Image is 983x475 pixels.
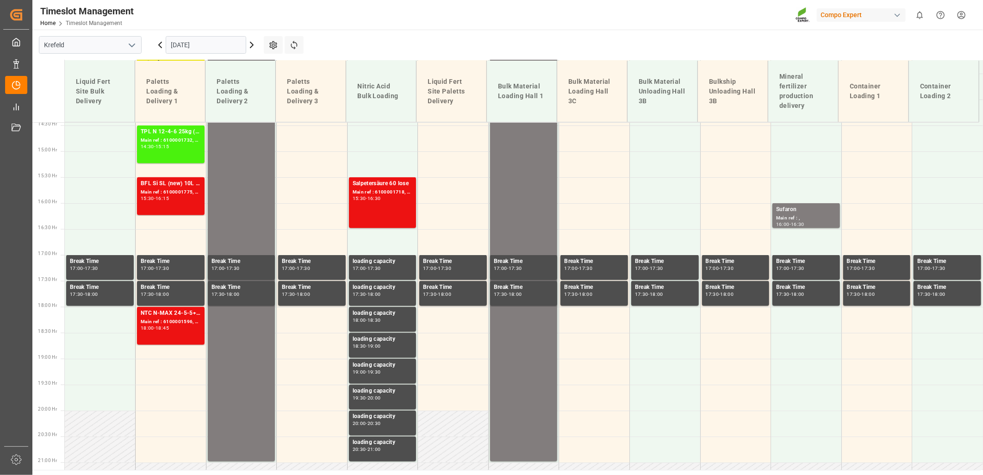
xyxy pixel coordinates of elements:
div: 18:00 [141,326,154,330]
div: 18:00 [156,292,169,296]
div: 17:30 [282,292,295,296]
div: - [436,292,438,296]
span: 21:00 Hr [38,458,57,463]
div: 16:30 [791,222,804,226]
input: Type to search/select [39,36,142,54]
div: - [719,292,720,296]
div: 17:00 [847,266,860,270]
div: 18:00 [721,292,734,296]
div: 17:30 [438,266,451,270]
div: 20:00 [353,422,366,426]
div: - [154,144,156,149]
div: - [648,266,650,270]
div: - [366,196,367,200]
div: 16:00 [776,222,790,226]
div: 17:30 [85,266,98,270]
div: Main ref : 6100001596, 2000001167 [141,318,201,326]
div: Break Time [282,257,342,266]
div: 17:30 [494,292,507,296]
div: Paletts Loading & Delivery 3 [283,73,338,110]
div: - [366,266,367,270]
div: 17:30 [706,292,719,296]
div: loading capacity [353,309,413,318]
a: Home [40,20,56,26]
div: Paletts Loading & Delivery 1 [143,73,198,110]
div: 15:15 [156,144,169,149]
div: 18:00 [579,292,593,296]
div: 17:00 [423,266,436,270]
div: Break Time [564,283,624,292]
div: 18:00 [226,292,240,296]
div: Break Time [564,257,624,266]
div: 17:30 [650,266,663,270]
div: Main ref : , [776,214,836,222]
span: 16:00 Hr [38,199,57,204]
div: 15:30 [353,196,366,200]
div: 18:00 [438,292,451,296]
div: - [578,292,579,296]
div: Container Loading 2 [916,78,971,105]
div: 20:30 [367,422,381,426]
div: 18:00 [509,292,522,296]
button: open menu [124,38,138,52]
div: 18:00 [353,318,366,322]
div: - [931,292,932,296]
div: 17:30 [917,292,931,296]
div: - [436,266,438,270]
div: 21:00 [367,448,381,452]
span: 20:30 Hr [38,432,57,437]
div: Break Time [706,257,766,266]
span: 17:30 Hr [38,277,57,282]
span: 15:30 Hr [38,173,57,178]
div: 19:00 [353,370,366,374]
div: Break Time [423,257,483,266]
div: 16:15 [156,196,169,200]
div: - [507,266,509,270]
div: 17:30 [297,266,310,270]
div: Break Time [423,283,483,292]
div: 17:30 [70,292,83,296]
span: 14:30 Hr [38,121,57,126]
div: 17:30 [423,292,436,296]
div: Break Time [494,283,554,292]
div: - [578,266,579,270]
div: Bulk Material Unloading Hall 3B [635,73,690,110]
div: Main ref : 6100001718, 2000001442 [353,188,413,196]
img: Screenshot%202023-09-29%20at%2010.02.21.png_1712312052.png [796,7,810,23]
div: 17:30 [212,292,225,296]
div: 18:30 [367,318,381,322]
div: 18:00 [791,292,804,296]
div: Break Time [706,283,766,292]
div: Bulk Material Loading Hall 1 [494,78,549,105]
div: Liquid Fert Site Bulk Delivery [72,73,127,110]
div: 17:30 [353,292,366,296]
div: - [154,292,156,296]
div: loading capacity [353,283,413,292]
div: Break Time [776,283,836,292]
div: 18:00 [650,292,663,296]
div: 17:30 [141,292,154,296]
button: show 0 new notifications [909,5,930,25]
div: NTC N-MAX 24-5-5+2+TE BB 0,6 TBLK PREMIUM [DATE]+3+TE 600kg BBBLK CLASSIC [DATE] 50kg(x21)D,EN,PL... [141,309,201,318]
div: 15:30 [141,196,154,200]
div: Main ref : 6100001775, 2000001444 2000001454 [141,188,201,196]
div: 20:30 [353,448,366,452]
div: Compo Expert [817,8,906,22]
div: - [860,292,861,296]
div: 18:45 [156,326,169,330]
div: loading capacity [353,387,413,396]
div: - [366,396,367,400]
div: loading capacity [353,438,413,448]
div: - [366,370,367,374]
div: - [154,326,156,330]
span: 18:30 Hr [38,329,57,334]
div: 17:30 [862,266,875,270]
div: 17:30 [367,266,381,270]
div: - [366,292,367,296]
div: - [224,292,226,296]
div: 19:30 [367,370,381,374]
div: Break Time [70,257,130,266]
div: 19:30 [353,396,366,400]
div: Break Time [282,283,342,292]
div: Break Time [70,283,130,292]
